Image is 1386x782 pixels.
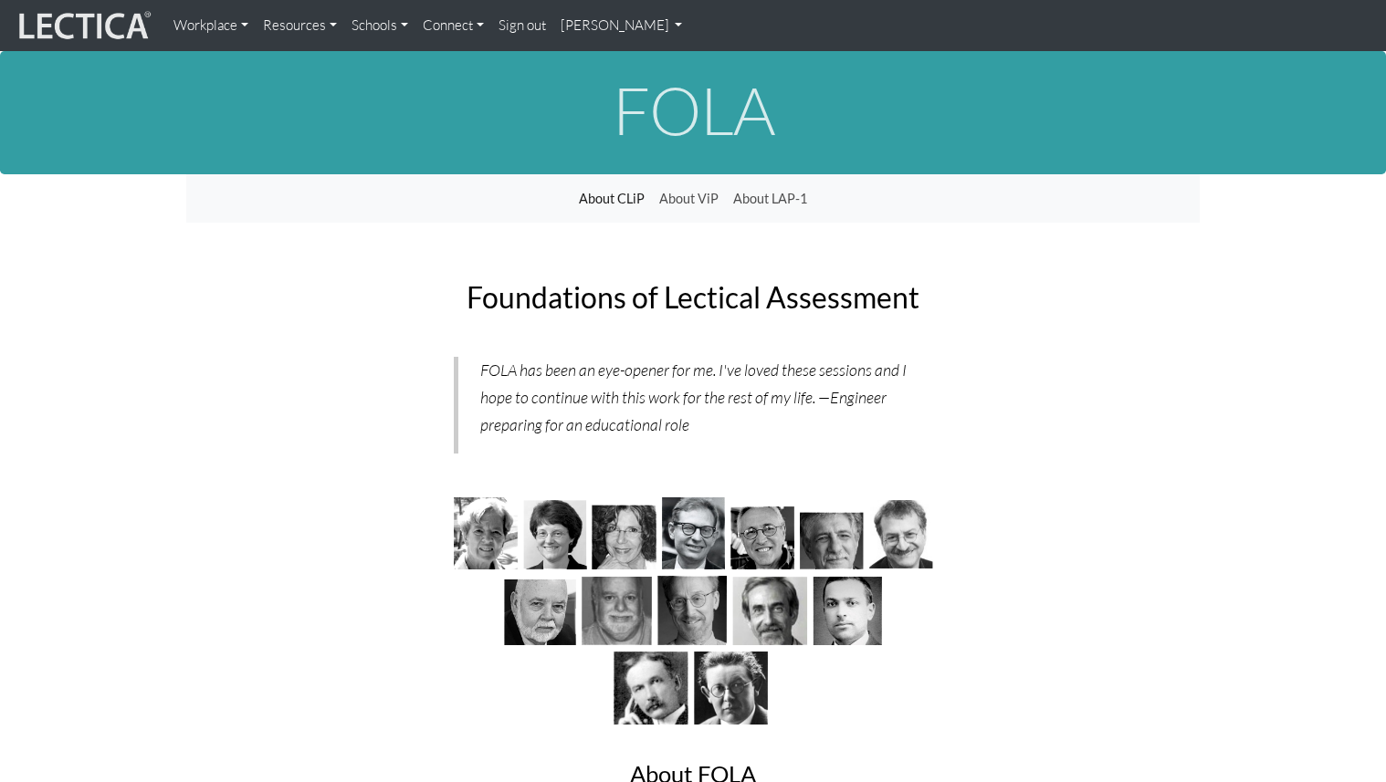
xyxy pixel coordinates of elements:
[726,182,814,216] a: About LAP-1
[572,182,652,216] a: About CLiP
[652,182,726,216] a: About ViP
[415,7,491,44] a: Connect
[256,7,344,44] a: Resources
[344,7,415,44] a: Schools
[454,281,933,313] h2: Foundations of Lectical Assessment
[166,7,256,44] a: Workplace
[15,8,152,43] img: lecticalive
[186,74,1200,146] h1: FOLA
[454,497,933,725] img: Foundations of Lectical Assessment (FOLA)
[491,7,553,44] a: Sign out
[553,7,690,44] a: [PERSON_NAME]
[480,357,911,439] p: FOLA has been an eye-opener for me. I've loved these sessions and I hope to continue with this wo...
